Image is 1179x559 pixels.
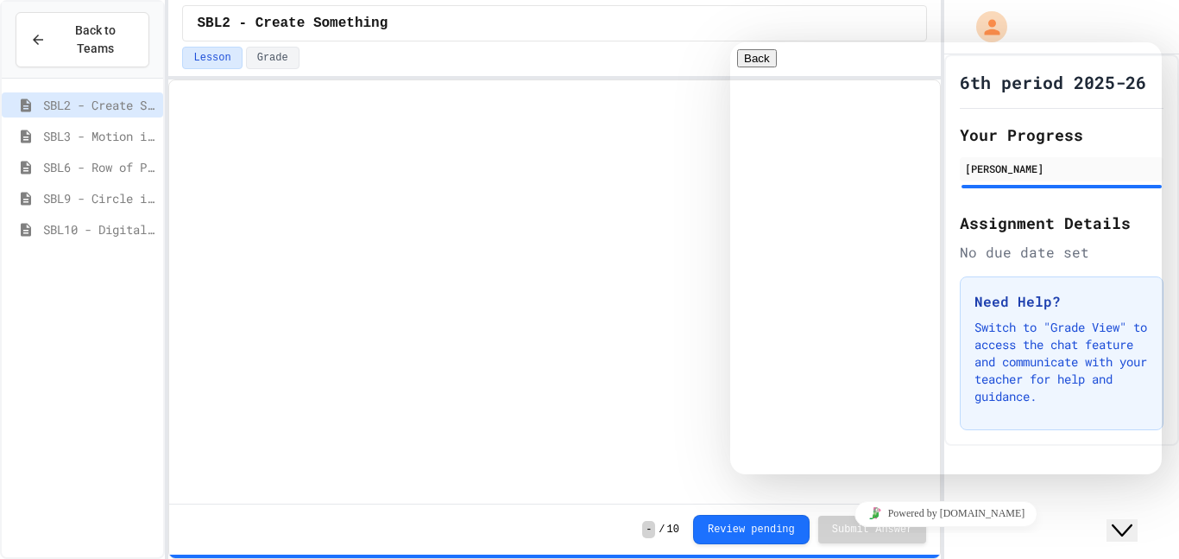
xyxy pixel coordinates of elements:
[43,189,156,207] span: SBL9 - Circle in Square Code
[197,13,388,34] span: SBL2 - Create Something
[56,22,135,58] span: Back to Teams
[1106,490,1162,542] iframe: To enrich screen reader interactions, please activate Accessibility in Grammarly extension settings
[16,12,149,67] button: Back to Teams
[169,80,940,504] iframe: Snap! Programming Environment
[667,523,679,537] span: 10
[43,220,156,238] span: SBL10 - Digital Story
[730,42,1162,474] iframe: To enrich screen reader interactions, please activate Accessibility in Grammarly extension settings
[730,494,1162,533] iframe: chat widget
[43,158,156,176] span: SBL6 - Row of Polygons
[642,521,655,538] span: -
[43,127,156,145] span: SBL3 - Motion in Snap!
[958,7,1012,47] div: My Account
[693,515,810,544] button: Review pending
[43,96,156,114] span: SBL2 - Create Something
[659,523,665,537] span: /
[182,47,242,69] button: Lesson
[246,47,299,69] button: Grade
